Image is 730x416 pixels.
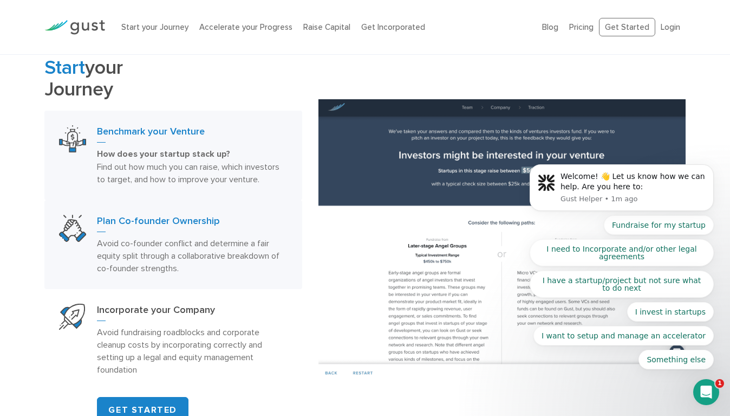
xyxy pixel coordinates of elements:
img: Plan Co Founder Ownership [59,215,86,242]
img: Start Your Company [59,304,85,330]
h3: Incorporate your Company [97,304,287,321]
span: Start [44,56,85,79]
p: Avoid fundraising roadblocks and corporate cleanup costs by incorporating correctly and setting u... [97,326,287,376]
span: Find out how much you can raise, which investors to target, and how to improve your venture. [97,162,279,184]
img: Gust Logo [44,20,105,35]
img: Benchmark your Venture [318,99,686,381]
p: Avoid co-founder conflict and determine a fair equity split through a collaborative breakdown of ... [97,237,287,274]
a: Accelerate your Progress [199,22,292,32]
span: 1 [715,379,724,388]
h3: Plan Co-founder Ownership [97,215,287,232]
a: Start your Journey [121,22,188,32]
a: Get Incorporated [361,22,425,32]
a: Benchmark Your VentureBenchmark your VentureHow does your startup stack up? Find out how much you... [44,111,302,200]
img: Benchmark Your Venture [59,125,86,152]
iframe: Intercom live chat [693,379,719,405]
h3: Benchmark your Venture [97,125,287,143]
a: Raise Capital [303,22,350,32]
h2: your Journey [44,57,302,99]
a: Start Your CompanyIncorporate your CompanyAvoid fundraising roadblocks and corporate cleanup cost... [44,289,302,391]
strong: How does your startup stack up? [97,149,230,159]
a: Plan Co Founder OwnershipPlan Co-founder OwnershipAvoid co-founder conflict and determine a fair ... [44,200,302,289]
